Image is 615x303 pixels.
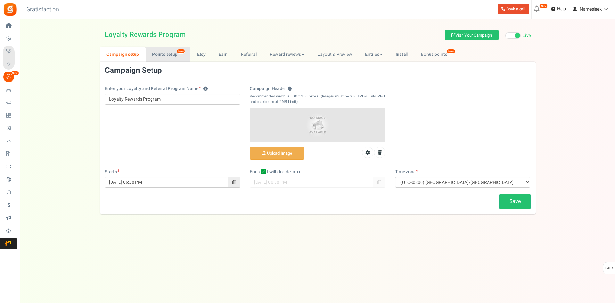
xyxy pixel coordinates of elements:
[105,86,208,92] label: Enter your Loyalty and Referral Program Name
[414,47,460,62] a: Bonus points
[605,262,614,274] span: FAQs
[389,47,414,62] a: Install
[445,30,499,40] a: Visit Your Campaign
[267,169,301,175] span: I will decide later
[555,6,566,12] span: Help
[250,86,292,92] label: Campaign Header
[203,87,208,91] button: Enter your Loyalty and Referral Program Name
[580,6,602,13] span: Namesleek
[250,94,385,105] p: Recommended width is 600 x 150 pixels. (Images must be GIF, JPEG, JPG, PNG and maximum of 2MB Lim...
[498,4,529,14] a: Book a call
[395,169,418,175] label: Time zone
[190,47,212,62] a: Etsy
[11,71,19,75] em: New
[105,66,162,75] h3: Campaign Setup
[447,49,455,54] em: New
[146,47,190,62] a: Points setup
[3,2,17,17] img: Gratisfaction
[105,169,119,175] label: Starts
[212,47,234,62] a: Earn
[19,3,66,16] h3: Gratisfaction
[499,194,531,209] a: Save
[539,4,548,8] em: New
[359,47,389,62] a: Entries
[263,47,311,62] a: Reward reviews
[234,47,263,62] a: Referral
[311,47,359,62] a: Layout & Preview
[3,72,17,82] a: New
[288,87,292,91] button: Campaign Header
[100,47,146,62] a: Campaign setup
[522,32,531,39] span: Live
[548,4,569,14] a: Help
[250,169,260,175] label: Ends
[177,49,185,54] span: New
[105,31,186,38] span: Loyalty Rewards Program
